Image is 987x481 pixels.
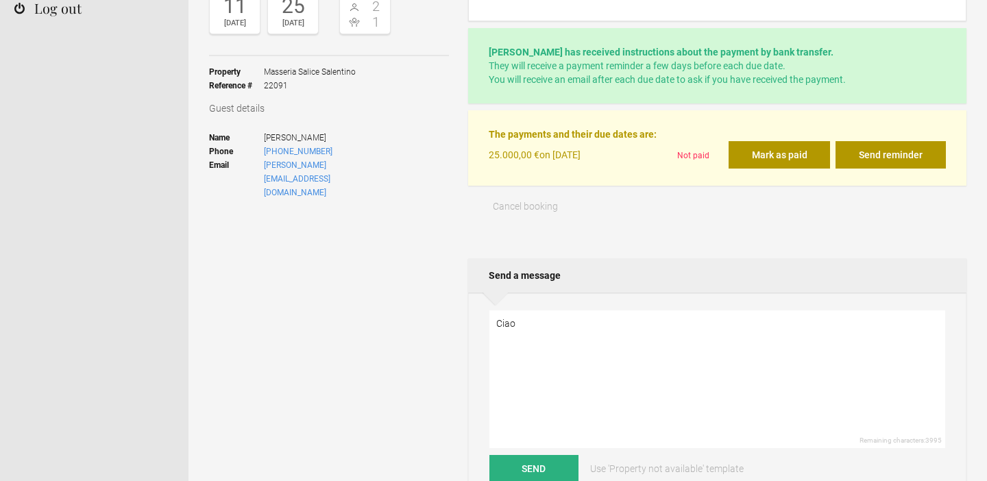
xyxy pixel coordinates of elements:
[489,129,657,140] strong: The payments and their due dates are:
[209,158,264,199] strong: Email
[489,47,833,58] strong: [PERSON_NAME] has received instructions about the payment by bank transfer.
[264,65,356,79] span: Masseria Salice Salentino
[209,145,264,158] strong: Phone
[672,141,729,169] div: Not paid
[264,79,356,92] span: 22091
[365,15,387,29] span: 1
[209,65,264,79] strong: Property
[209,79,264,92] strong: Reference #
[489,141,672,169] div: on [DATE]
[209,131,264,145] strong: Name
[836,141,946,169] button: Send reminder
[489,45,946,86] p: They will receive a payment reminder a few days before each due date. You will receive an email a...
[209,101,449,115] h3: Guest details
[729,141,830,169] button: Mark as paid
[264,147,332,156] a: [PHONE_NUMBER]
[213,16,256,30] div: [DATE]
[493,201,558,212] span: Cancel booking
[264,131,391,145] span: [PERSON_NAME]
[468,258,966,293] h2: Send a message
[271,16,315,30] div: [DATE]
[489,149,539,160] flynt-currency: 25.000,00 €
[468,193,583,220] button: Cancel booking
[264,160,330,197] a: [PERSON_NAME][EMAIL_ADDRESS][DOMAIN_NAME]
